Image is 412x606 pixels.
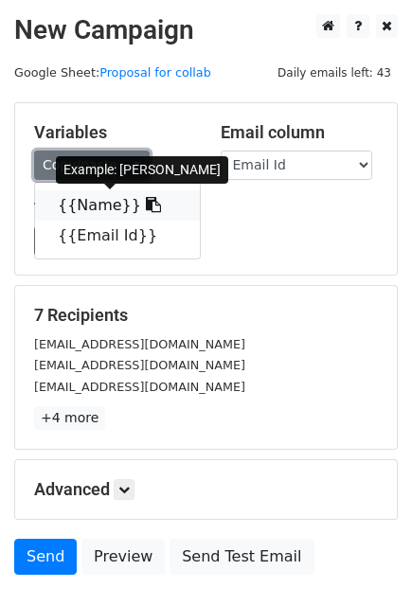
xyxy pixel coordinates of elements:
[35,221,200,251] a: {{Email Id}}
[34,358,245,372] small: [EMAIL_ADDRESS][DOMAIN_NAME]
[170,539,313,575] a: Send Test Email
[56,156,228,184] div: Example: [PERSON_NAME]
[34,337,245,351] small: [EMAIL_ADDRESS][DOMAIN_NAME]
[14,65,211,80] small: Google Sheet:
[35,190,200,221] a: {{Name}}
[34,151,150,180] a: Copy/paste...
[81,539,165,575] a: Preview
[271,65,398,80] a: Daily emails left: 43
[34,406,105,430] a: +4 more
[34,122,192,143] h5: Variables
[34,479,378,500] h5: Advanced
[271,62,398,83] span: Daily emails left: 43
[14,14,398,46] h2: New Campaign
[34,380,245,394] small: [EMAIL_ADDRESS][DOMAIN_NAME]
[34,305,378,326] h5: 7 Recipients
[221,122,379,143] h5: Email column
[99,65,211,80] a: Proposal for collab
[317,515,412,606] iframe: Chat Widget
[14,539,77,575] a: Send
